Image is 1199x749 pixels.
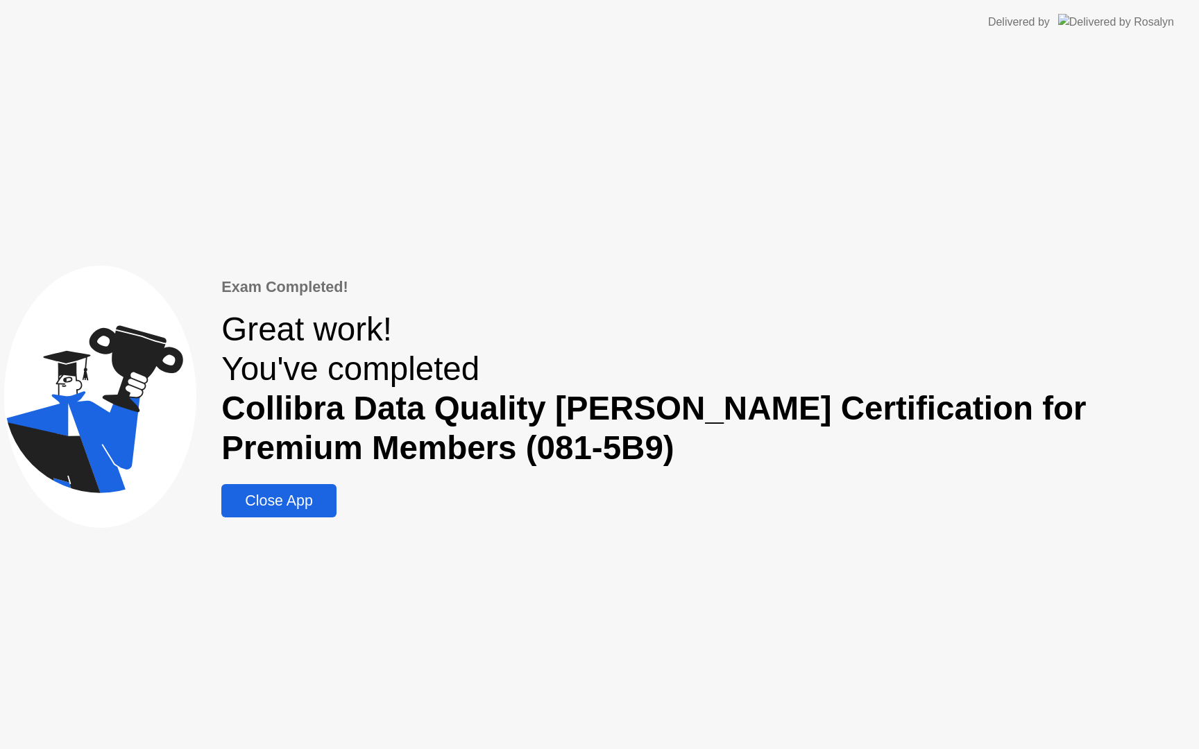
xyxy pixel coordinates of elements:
button: Close App [221,484,336,517]
div: Delivered by [988,14,1050,31]
div: Great work! You've completed [221,309,1195,467]
b: Collibra Data Quality [PERSON_NAME] Certification for Premium Members (081-5B9) [221,390,1086,466]
img: Delivered by Rosalyn [1058,14,1174,30]
div: Exam Completed! [221,276,1195,298]
div: Close App [226,492,332,510]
